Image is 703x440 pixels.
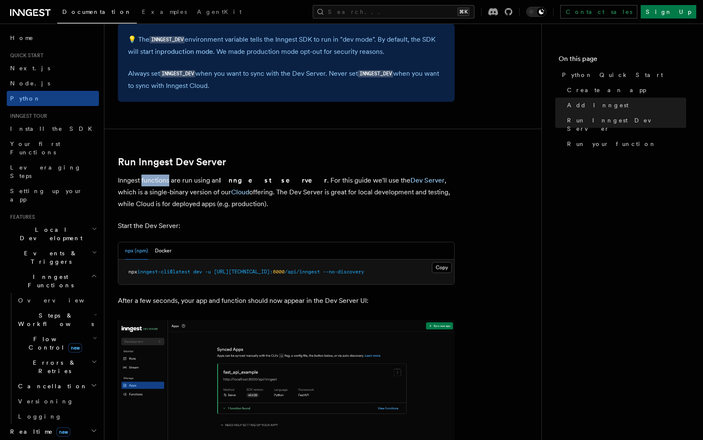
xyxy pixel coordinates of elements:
a: Create an app [564,82,686,98]
span: Install the SDK [10,125,97,132]
a: Dev Server [410,176,445,184]
span: Inngest Functions [7,273,91,289]
p: Inngest functions are run using an . For this guide we'll use the , which is a single-binary vers... [118,175,455,210]
span: Python Quick Start [562,71,663,79]
code: INNGEST_DEV [160,70,195,77]
span: Local Development [7,225,92,242]
a: AgentKit [192,3,247,23]
button: Docker [155,242,171,260]
a: Cloud [231,188,249,196]
span: dev [193,269,202,275]
p: 💡 The environment variable tells the Inngest SDK to run in "dev mode". By default, the SDK will s... [128,34,445,58]
a: Overview [15,293,99,308]
span: Your first Functions [10,140,60,156]
button: Search...⌘K [313,5,474,19]
button: npx (npm) [125,242,148,260]
span: [URL][TECHNICAL_ID]: [214,269,273,275]
span: Cancellation [15,382,88,390]
span: new [56,427,70,437]
span: new [68,343,82,353]
span: Add Inngest [567,101,628,109]
a: Run Inngest Dev Server [564,113,686,136]
a: Documentation [57,3,137,24]
a: Setting up your app [7,183,99,207]
a: Python Quick Start [559,67,686,82]
span: Node.js [10,80,50,87]
span: Versioning [18,398,74,405]
button: Steps & Workflows [15,308,99,331]
span: inngest-cli@latest [137,269,190,275]
a: Leveraging Steps [7,160,99,183]
div: Inngest Functions [7,293,99,424]
span: npx [128,269,137,275]
h4: On this page [559,54,686,67]
span: 8000 [273,269,285,275]
span: Logging [18,413,62,420]
strong: Inngest server [219,176,327,184]
span: Leveraging Steps [10,164,81,179]
span: Run your function [567,140,656,148]
span: Features [7,214,35,220]
button: Errors & Retries [15,355,99,379]
a: Python [7,91,99,106]
button: Events & Triggers [7,246,99,269]
a: Your first Functions [7,136,99,160]
span: --no-discovery [323,269,364,275]
span: Setting up your app [10,188,83,203]
a: Sign Up [641,5,696,19]
span: Overview [18,297,105,304]
button: Flow Controlnew [15,331,99,355]
button: Toggle dark mode [526,7,546,17]
span: -u [205,269,211,275]
a: production mode [160,48,213,56]
span: Errors & Retries [15,358,91,375]
a: Install the SDK [7,121,99,136]
span: Realtime [7,427,70,436]
a: Contact sales [560,5,637,19]
span: Create an app [567,86,646,94]
button: Inngest Functions [7,269,99,293]
button: Cancellation [15,379,99,394]
span: Home [10,34,34,42]
span: Inngest tour [7,113,47,119]
span: Flow Control [15,335,93,352]
span: Python [10,95,41,102]
a: Versioning [15,394,99,409]
p: Start the Dev Server: [118,220,455,232]
a: Next.js [7,61,99,76]
kbd: ⌘K [458,8,469,16]
span: Run Inngest Dev Server [567,116,686,133]
p: Always set when you want to sync with the Dev Server. Never set when you want to sync with Innges... [128,68,445,92]
a: Examples [137,3,192,23]
span: Events & Triggers [7,249,92,266]
span: Quick start [7,52,43,59]
code: INNGEST_DEV [149,36,185,43]
span: /api/inngest [285,269,320,275]
a: Add Inngest [564,98,686,113]
button: Local Development [7,222,99,246]
code: INNGEST_DEV [358,70,393,77]
button: Copy [432,262,452,273]
a: Run your function [564,136,686,151]
a: Run Inngest Dev Server [118,156,226,168]
span: Next.js [10,65,50,72]
a: Logging [15,409,99,424]
a: Home [7,30,99,45]
span: Examples [142,8,187,15]
span: Steps & Workflows [15,311,94,328]
button: Realtimenew [7,424,99,439]
span: Documentation [62,8,132,15]
p: After a few seconds, your app and function should now appear in the Dev Server UI: [118,295,455,307]
a: Node.js [7,76,99,91]
span: AgentKit [197,8,242,15]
